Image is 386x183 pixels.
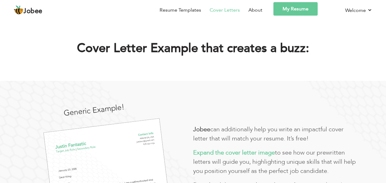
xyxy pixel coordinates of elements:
[345,6,372,14] a: Welcome
[15,40,371,56] h1: Cover Letter Example that creates a buzz:
[193,125,358,143] p: can additionally help you write an impactful cover letter that will match your resume. It’s free!
[248,6,262,14] a: About
[64,107,124,114] span: Generic Example!
[160,6,201,14] a: Resume Templates
[193,148,275,157] b: Expand the cover letter image
[326,5,336,14] img: Profile Img
[273,2,318,16] a: My Resume
[193,148,358,176] p: to see how our prewritten letters will guide you, highlighting unique skills that will help you p...
[14,5,42,15] a: Jobee
[210,6,240,14] a: Cover Letters
[23,8,42,15] span: Jobee
[14,5,23,15] img: jobee.io
[193,125,210,133] b: Jobee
